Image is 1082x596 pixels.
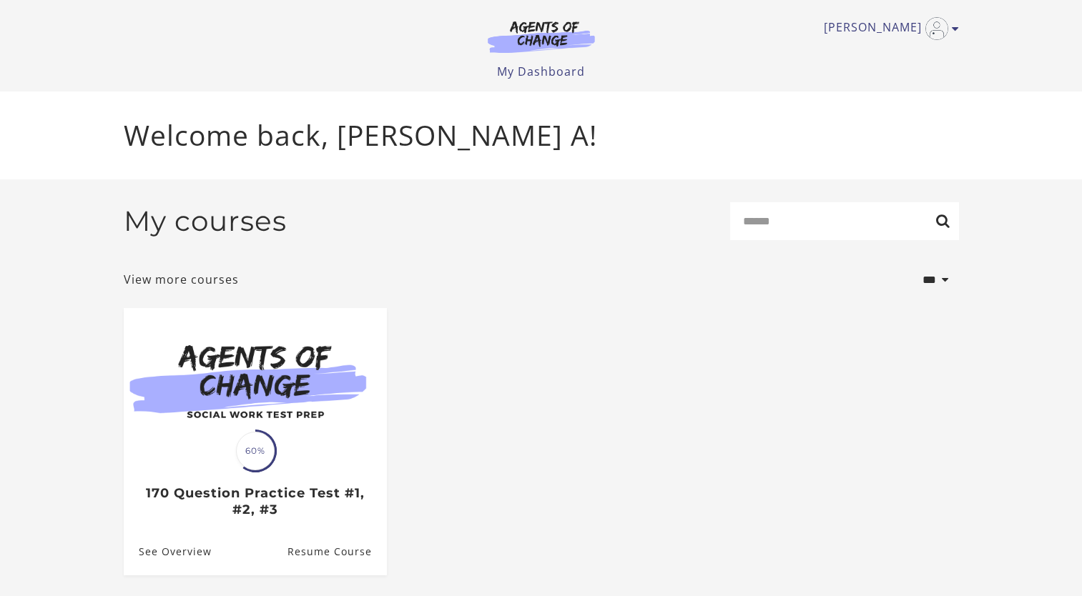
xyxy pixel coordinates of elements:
[124,271,239,288] a: View more courses
[287,529,386,575] a: 170 Question Practice Test #1, #2, #3: Resume Course
[497,64,585,79] a: My Dashboard
[124,204,287,238] h2: My courses
[124,114,959,157] p: Welcome back, [PERSON_NAME] A!
[139,485,371,517] h3: 170 Question Practice Test #1, #2, #3
[473,20,610,53] img: Agents of Change Logo
[124,529,212,575] a: 170 Question Practice Test #1, #2, #3: See Overview
[824,17,952,40] a: Toggle menu
[236,432,275,470] span: 60%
